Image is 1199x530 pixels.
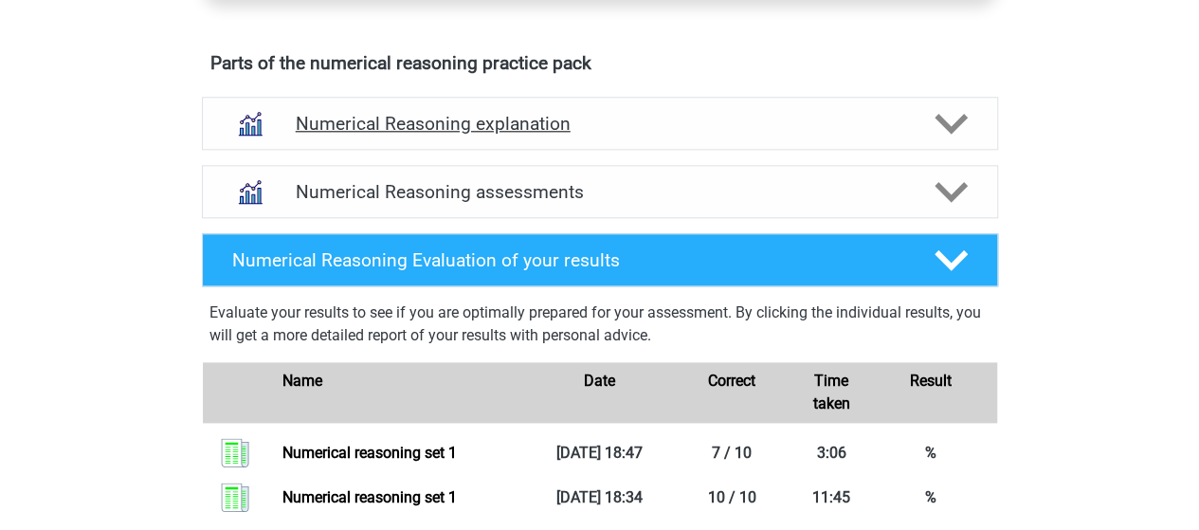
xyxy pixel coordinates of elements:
[665,370,798,415] div: Correct
[282,444,457,462] a: Numerical reasoning set 1
[296,113,904,135] h4: Numerical Reasoning explanation
[226,168,274,216] img: numerical reasoning assessments
[232,249,904,271] h4: Numerical Reasoning Evaluation of your results
[194,165,1006,218] a: assessments Numerical Reasoning assessments
[194,233,1006,286] a: Numerical Reasoning Evaluation of your results
[282,488,457,506] a: Numerical reasoning set 1
[209,302,990,347] p: Evaluate your results to see if you are optimally prepared for your assessment. By clicking the i...
[296,181,904,203] h4: Numerical Reasoning assessments
[194,97,1006,150] a: explanations Numerical Reasoning explanation
[226,100,274,148] img: numerical reasoning explanations
[534,370,666,415] div: Date
[268,370,533,415] div: Name
[864,370,997,415] div: Result
[210,52,990,74] h4: Parts of the numerical reasoning practice pack
[798,370,864,415] div: Time taken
